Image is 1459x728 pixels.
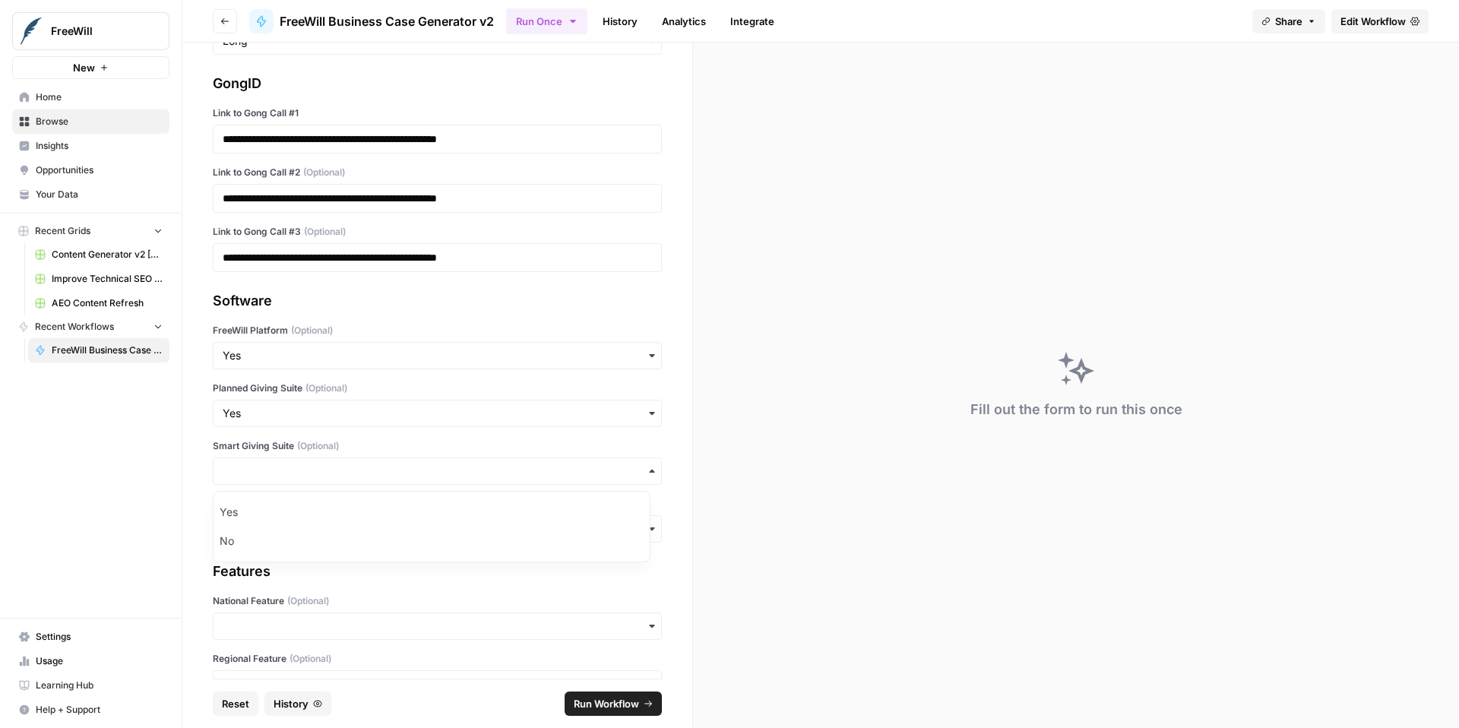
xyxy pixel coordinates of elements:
[222,696,249,711] span: Reset
[213,692,258,716] button: Reset
[291,324,333,337] span: (Optional)
[12,315,169,338] button: Recent Workflows
[12,649,169,673] a: Usage
[287,594,329,608] span: (Optional)
[12,134,169,158] a: Insights
[12,182,169,207] a: Your Data
[213,324,662,337] label: FreeWill Platform
[249,9,494,33] a: FreeWill Business Case Generator v2
[264,692,331,716] button: History
[52,343,163,357] span: FreeWill Business Case Generator v2
[12,158,169,182] a: Opportunities
[305,381,347,395] span: (Optional)
[1340,14,1406,29] span: Edit Workflow
[213,652,662,666] label: Regional Feature
[290,652,331,666] span: (Optional)
[297,439,339,453] span: (Optional)
[12,12,169,50] button: Workspace: FreeWill
[214,498,650,527] div: Yes
[51,24,143,39] span: FreeWill
[12,220,169,242] button: Recent Grids
[565,692,662,716] button: Run Workflow
[12,673,169,698] a: Learning Hub
[36,188,163,201] span: Your Data
[36,139,163,153] span: Insights
[574,696,639,711] span: Run Workflow
[213,106,662,120] label: Link to Gong Call #1
[36,90,163,104] span: Home
[223,406,652,421] input: Yes
[12,625,169,649] a: Settings
[28,338,169,362] a: FreeWill Business Case Generator v2
[36,679,163,692] span: Learning Hub
[213,166,662,179] label: Link to Gong Call #2
[304,225,346,239] span: (Optional)
[213,439,662,453] label: Smart Giving Suite
[593,9,647,33] a: History
[213,381,662,395] label: Planned Giving Suite
[1331,9,1429,33] a: Edit Workflow
[970,399,1182,420] div: Fill out the form to run this once
[36,630,163,644] span: Settings
[214,527,650,555] div: No
[1275,14,1302,29] span: Share
[280,12,494,30] span: FreeWill Business Case Generator v2
[274,696,309,711] span: History
[36,654,163,668] span: Usage
[1252,9,1325,33] button: Share
[52,272,163,286] span: Improve Technical SEO for Page
[28,242,169,267] a: Content Generator v2 [DRAFT] Test
[28,267,169,291] a: Improve Technical SEO for Page
[213,594,662,608] label: National Feature
[28,291,169,315] a: AEO Content Refresh
[653,9,715,33] a: Analytics
[35,224,90,238] span: Recent Grids
[213,73,662,94] div: GongID
[213,290,662,312] div: Software
[213,225,662,239] label: Link to Gong Call #3
[52,248,163,261] span: Content Generator v2 [DRAFT] Test
[12,109,169,134] a: Browse
[36,115,163,128] span: Browse
[506,8,587,34] button: Run Once
[36,163,163,177] span: Opportunities
[721,9,783,33] a: Integrate
[12,85,169,109] a: Home
[213,561,662,582] div: Features
[12,698,169,722] button: Help + Support
[35,320,114,334] span: Recent Workflows
[17,17,45,45] img: FreeWill Logo
[36,703,163,717] span: Help + Support
[223,348,652,363] input: Yes
[73,60,95,75] span: New
[12,56,169,79] button: New
[303,166,345,179] span: (Optional)
[52,296,163,310] span: AEO Content Refresh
